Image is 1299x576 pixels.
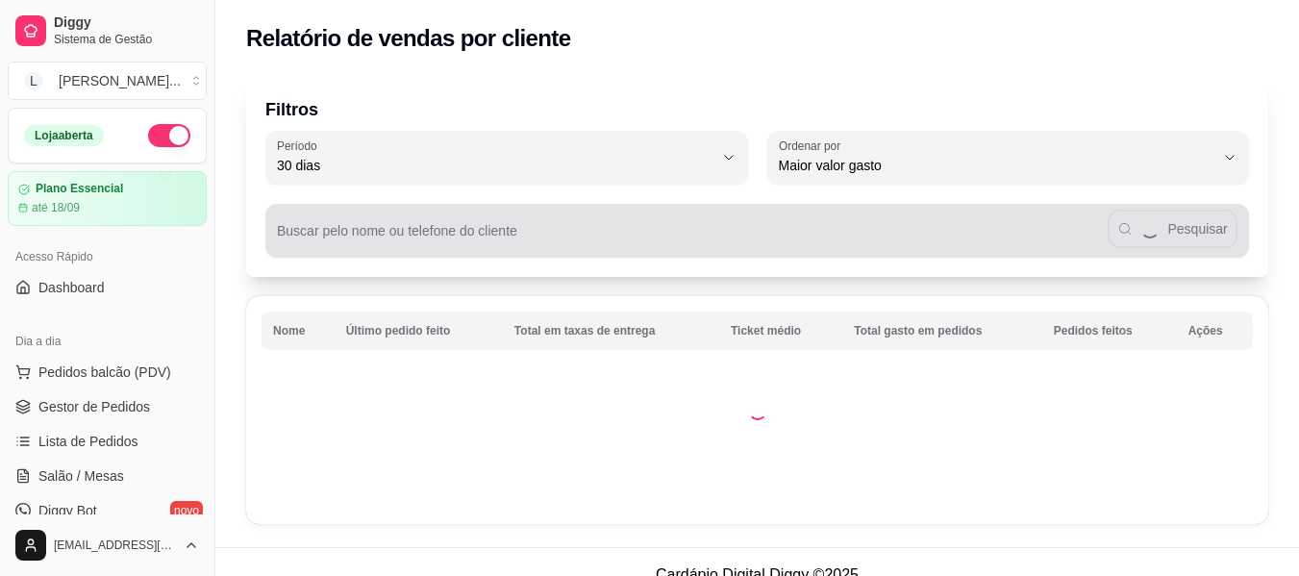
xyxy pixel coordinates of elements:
[8,241,207,272] div: Acesso Rápido
[8,171,207,226] a: Plano Essencialaté 18/09
[59,71,181,90] div: [PERSON_NAME] ...
[38,501,97,520] span: Diggy Bot
[8,62,207,100] button: Select a team
[8,8,207,54] a: DiggySistema de Gestão
[779,138,847,154] label: Ordenar por
[54,538,176,553] span: [EMAIL_ADDRESS][DOMAIN_NAME]
[277,229,1108,248] input: Buscar pelo nome ou telefone do cliente
[779,156,1215,175] span: Maior valor gasto
[54,14,199,32] span: Diggy
[54,32,199,47] span: Sistema de Gestão
[265,96,1249,123] p: Filtros
[8,461,207,491] a: Salão / Mesas
[38,278,105,297] span: Dashboard
[8,357,207,388] button: Pedidos balcão (PDV)
[265,131,748,185] button: Período30 dias
[38,466,124,486] span: Salão / Mesas
[748,401,767,420] div: Loading
[277,138,323,154] label: Período
[8,326,207,357] div: Dia a dia
[767,131,1250,185] button: Ordenar porMaior valor gasto
[148,124,190,147] button: Alterar Status
[24,125,104,146] div: Loja aberta
[277,156,713,175] span: 30 dias
[8,522,207,568] button: [EMAIL_ADDRESS][DOMAIN_NAME]
[8,495,207,526] a: Diggy Botnovo
[38,363,171,382] span: Pedidos balcão (PDV)
[8,426,207,457] a: Lista de Pedidos
[32,200,80,215] article: até 18/09
[8,391,207,422] a: Gestor de Pedidos
[246,23,571,54] h2: Relatório de vendas por cliente
[38,397,150,416] span: Gestor de Pedidos
[38,432,138,451] span: Lista de Pedidos
[24,71,43,90] span: L
[8,272,207,303] a: Dashboard
[36,182,123,196] article: Plano Essencial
